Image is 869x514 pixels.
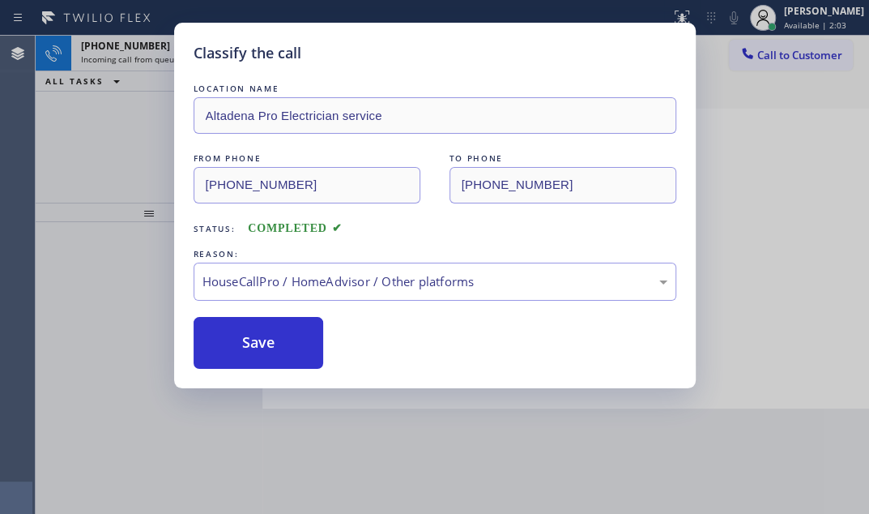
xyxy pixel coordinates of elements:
[248,222,342,234] span: COMPLETED
[194,317,324,369] button: Save
[194,167,420,203] input: From phone
[194,42,301,64] h5: Classify the call
[202,272,667,291] div: HouseCallPro / HomeAdvisor / Other platforms
[194,150,420,167] div: FROM PHONE
[449,167,676,203] input: To phone
[449,150,676,167] div: TO PHONE
[194,246,676,263] div: REASON:
[194,80,676,97] div: LOCATION NAME
[194,223,236,234] span: Status:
